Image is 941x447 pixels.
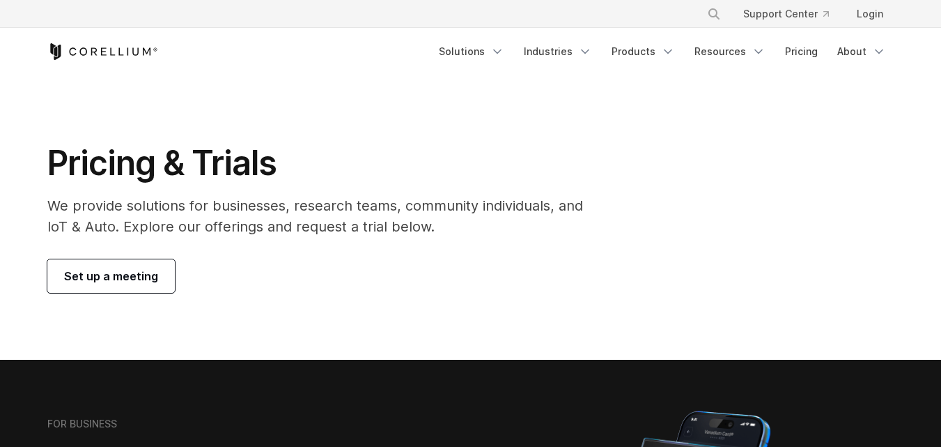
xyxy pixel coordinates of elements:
[701,1,726,26] button: Search
[47,259,175,293] a: Set up a meeting
[430,39,894,64] div: Navigation Menu
[732,1,840,26] a: Support Center
[47,142,602,184] h1: Pricing & Trials
[690,1,894,26] div: Navigation Menu
[515,39,600,64] a: Industries
[47,195,602,237] p: We provide solutions for businesses, research teams, community individuals, and IoT & Auto. Explo...
[686,39,774,64] a: Resources
[64,268,158,285] span: Set up a meeting
[430,39,513,64] a: Solutions
[603,39,683,64] a: Products
[47,418,117,430] h6: FOR BUSINESS
[47,43,158,60] a: Corellium Home
[829,39,894,64] a: About
[777,39,826,64] a: Pricing
[846,1,894,26] a: Login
